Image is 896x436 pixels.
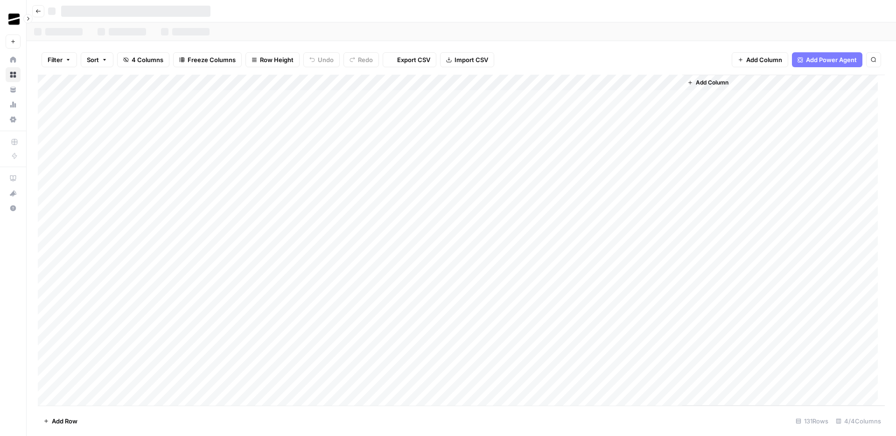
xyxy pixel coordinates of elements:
button: Add Power Agent [792,52,862,67]
a: Home [6,52,21,67]
button: Row Height [245,52,300,67]
span: Export CSV [397,55,430,64]
div: What's new? [6,186,20,200]
span: Add Column [746,55,782,64]
a: Your Data [6,82,21,97]
button: Help + Support [6,201,21,216]
span: Freeze Columns [188,55,236,64]
a: Browse [6,67,21,82]
button: Workspace: OGM [6,7,21,31]
span: Row Height [260,55,294,64]
span: Add Row [52,416,77,426]
button: Freeze Columns [173,52,242,67]
button: What's new? [6,186,21,201]
button: Sort [81,52,113,67]
button: Add Column [732,52,788,67]
button: Add Row [38,414,83,429]
span: Undo [318,55,334,64]
img: OGM Logo [6,11,22,28]
span: 4 Columns [132,55,163,64]
button: Redo [343,52,379,67]
button: Undo [303,52,340,67]
button: Add Column [684,77,732,89]
a: Settings [6,112,21,127]
button: Import CSV [440,52,494,67]
span: Sort [87,55,99,64]
a: AirOps Academy [6,171,21,186]
span: Redo [358,55,373,64]
button: 4 Columns [117,52,169,67]
span: Import CSV [455,55,488,64]
div: 131 Rows [792,414,832,429]
button: Filter [42,52,77,67]
a: Usage [6,97,21,112]
span: Filter [48,55,63,64]
div: 4/4 Columns [832,414,885,429]
button: Export CSV [383,52,436,67]
span: Add Column [696,78,728,87]
span: Add Power Agent [806,55,857,64]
